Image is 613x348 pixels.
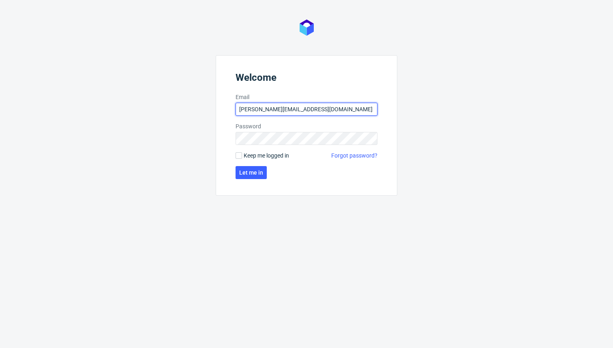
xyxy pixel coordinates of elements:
button: Let me in [236,166,267,179]
label: Email [236,93,377,101]
header: Welcome [236,72,377,86]
span: Keep me logged in [244,151,289,160]
input: you@youremail.com [236,103,377,116]
span: Let me in [239,170,263,175]
a: Forgot password? [331,151,377,160]
label: Password [236,122,377,130]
